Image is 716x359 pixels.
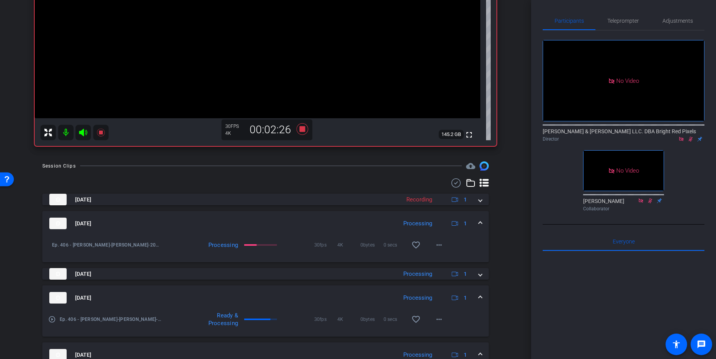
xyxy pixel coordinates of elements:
[231,124,239,129] span: FPS
[225,130,245,136] div: 4K
[399,294,436,302] div: Processing
[439,130,464,139] span: 145.2 GB
[616,167,639,174] span: No Video
[384,315,407,323] span: 0 secs
[480,161,489,171] img: Session clips
[75,196,91,204] span: [DATE]
[399,219,436,228] div: Processing
[48,315,56,323] mat-icon: play_circle_outline
[607,18,639,23] span: Teleprompter
[337,315,361,323] span: 4K
[464,270,467,278] span: 1
[60,315,161,323] span: Ep. 406 - [PERSON_NAME]-[PERSON_NAME]-2025-09-25-13-34-58-064-0
[384,241,407,249] span: 0 secs
[464,351,467,359] span: 1
[466,161,475,171] mat-icon: cloud_upload
[75,294,91,302] span: [DATE]
[464,196,467,204] span: 1
[245,123,296,136] div: 00:02:26
[42,268,489,280] mat-expansion-panel-header: thumb-nail[DATE]Processing1
[196,312,242,327] div: Ready & Processing
[672,340,681,349] mat-icon: accessibility
[314,315,337,323] span: 30fps
[583,197,664,212] div: [PERSON_NAME]
[225,123,245,129] div: 30
[52,241,161,249] span: Ep. 406 - [PERSON_NAME]-[PERSON_NAME]-2025-09-25-13-39-20-682-0
[402,195,436,204] div: Recording
[434,240,444,250] mat-icon: more_horiz
[75,220,91,228] span: [DATE]
[613,239,635,244] span: Everyone
[411,240,421,250] mat-icon: favorite_border
[464,220,467,228] span: 1
[399,270,436,278] div: Processing
[662,18,693,23] span: Adjustments
[49,218,67,229] img: thumb-nail
[49,268,67,280] img: thumb-nail
[314,241,337,249] span: 30fps
[361,241,384,249] span: 0bytes
[583,205,664,212] div: Collaborator
[42,310,489,337] div: thumb-nail[DATE]Processing1
[464,294,467,302] span: 1
[75,351,91,359] span: [DATE]
[464,130,474,139] mat-icon: fullscreen
[42,194,489,205] mat-expansion-panel-header: thumb-nail[DATE]Recording1
[466,161,475,171] span: Destinations for your clips
[49,194,67,205] img: thumb-nail
[434,315,444,324] mat-icon: more_horiz
[42,285,489,310] mat-expansion-panel-header: thumb-nail[DATE]Processing1
[42,236,489,262] div: thumb-nail[DATE]Processing1
[555,18,584,23] span: Participants
[411,315,421,324] mat-icon: favorite_border
[196,241,242,249] div: Processing
[543,127,704,143] div: [PERSON_NAME] & [PERSON_NAME] LLC. DBA Bright Red Pixels
[337,241,361,249] span: 4K
[543,136,704,143] div: Director
[616,77,639,84] span: No Video
[75,270,91,278] span: [DATE]
[697,340,706,349] mat-icon: message
[42,162,76,170] div: Session Clips
[42,211,489,236] mat-expansion-panel-header: thumb-nail[DATE]Processing1
[49,292,67,304] img: thumb-nail
[361,315,384,323] span: 0bytes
